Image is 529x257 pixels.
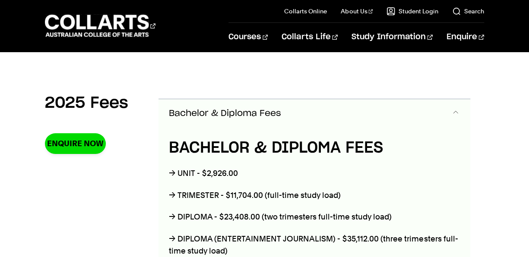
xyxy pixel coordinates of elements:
a: Enquire Now [45,133,106,154]
a: Enquire [447,23,484,51]
p: → DIPLOMA - $23,408.00 (two trimesters full-time study load) [169,211,460,223]
a: Collarts Life [282,23,337,51]
a: Collarts Online [284,7,327,16]
h2: 2025 Fees [45,94,128,113]
a: Courses [228,23,268,51]
p: → TRIMESTER - $11,704.00 (full-time study load) [169,189,460,201]
a: Student Login [386,7,438,16]
span: Bachelor & Diploma Fees [169,109,281,119]
a: About Us [341,7,373,16]
p: → UNIT - $2,926.00 [169,167,460,179]
h4: BACHELOR & DIPLOMA FEES [169,136,460,160]
a: Study Information [352,23,433,51]
div: Go to homepage [45,13,155,38]
p: → DIPLOMA (ENTERTAINMENT JOURNALISM) - $35,112.00 (three trimesters full-time study load) [169,233,460,257]
a: Search [452,7,484,16]
button: Bachelor & Diploma Fees [158,99,470,128]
